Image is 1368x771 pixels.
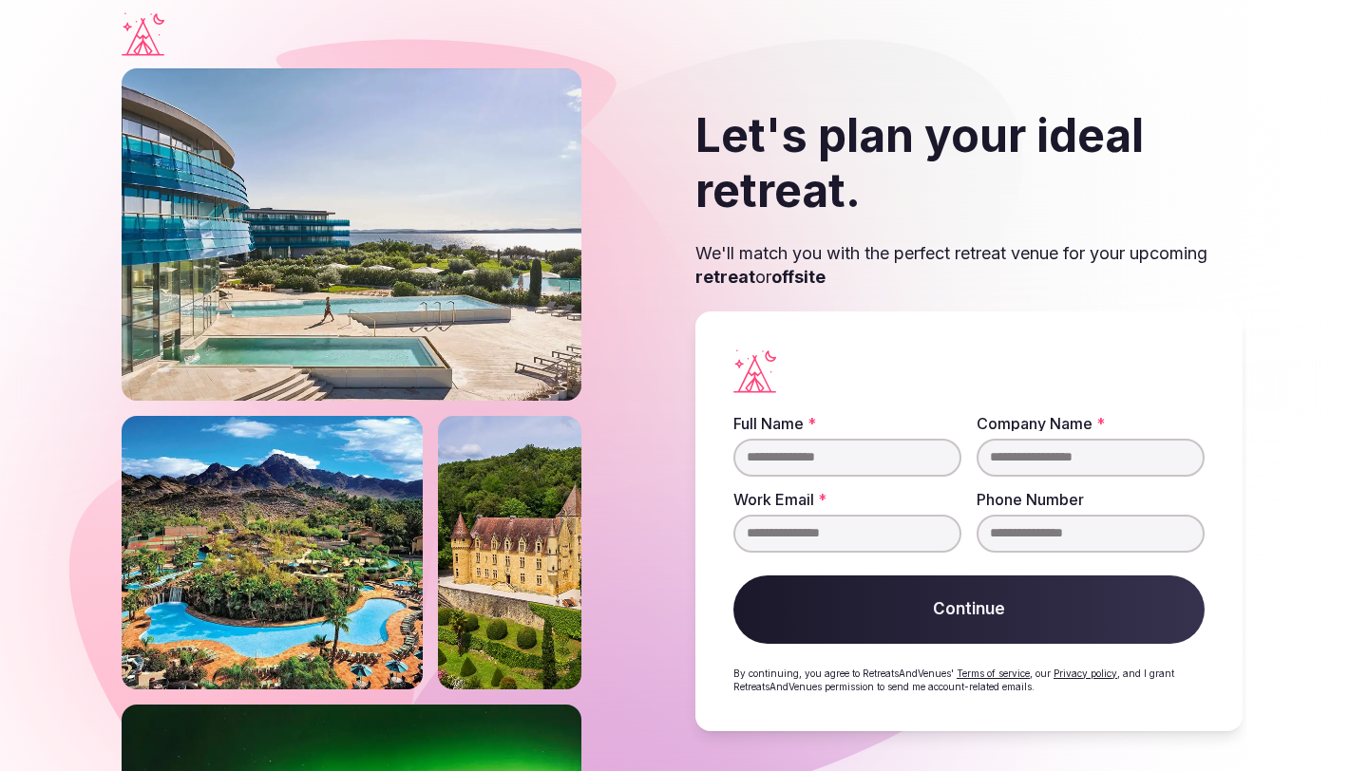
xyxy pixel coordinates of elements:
label: Phone Number [977,492,1205,507]
label: Work Email [733,492,961,507]
p: By continuing, you agree to RetreatsAndVenues' , our , and I grant RetreatsAndVenues permission t... [733,667,1205,693]
p: We'll match you with the perfect retreat venue for your upcoming or [695,241,1243,289]
img: Castle on a slope [438,51,581,325]
h2: Let's plan your ideal retreat. [695,108,1243,217]
label: Company Name [977,416,1205,431]
a: Privacy policy [1054,668,1117,679]
img: Phoenix river ranch resort [122,51,423,325]
img: Iceland northern lights [122,340,581,672]
a: Terms of service [957,668,1030,679]
a: Visit the homepage [122,12,164,56]
strong: offsite [771,267,826,287]
strong: retreat [695,267,755,287]
label: Full Name [733,416,961,431]
button: Continue [733,575,1205,644]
